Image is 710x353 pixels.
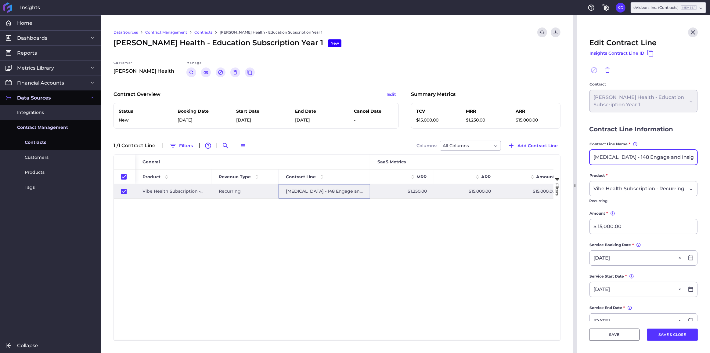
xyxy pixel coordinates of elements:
[590,314,684,328] input: Select Date
[589,125,673,134] span: Contract Line Information
[377,159,406,165] span: SaaS Metrics
[589,48,654,58] button: Insights Contract Line ID
[17,124,68,131] span: Contract Management
[498,184,562,198] div: $15,000.00
[505,141,560,151] button: Add Contract Line
[114,60,174,67] div: Customer
[416,144,437,148] span: Columns:
[114,143,159,148] div: 1 / 1 Contract Line
[434,184,498,198] div: $15,000.00
[688,27,698,37] button: Close
[616,3,625,13] button: User Menu
[466,108,506,115] p: MRR
[220,30,322,35] a: [PERSON_NAME] Health - Education Subscription Year 1
[119,117,158,123] p: New
[17,342,38,349] span: Collapse
[142,159,160,165] span: General
[295,117,335,123] p: [DATE]
[17,20,32,26] span: Home
[589,305,622,311] span: Service End Date
[114,184,135,199] div: Press SPACE to deselect this row.
[416,117,456,123] p: $15,000.00
[354,117,394,123] p: -
[295,108,335,115] p: End Date
[516,108,555,115] p: ARR
[236,108,276,115] p: Start Date
[194,30,212,35] a: Contracts
[589,181,697,196] div: Dropdown select
[167,141,196,151] button: Filters
[590,150,697,165] input: Name your contract line
[440,141,501,151] div: Dropdown select
[119,108,158,115] p: Status
[411,91,456,98] p: Summary Metrics
[589,141,628,147] span: Contract Line Name
[551,27,560,37] button: Download
[25,184,35,191] span: Tags
[186,67,196,77] button: Renew
[186,60,255,67] div: Manage
[647,329,698,341] button: SAVE & CLOSE
[211,184,279,198] div: Recurring
[114,30,138,35] a: Data Sources
[17,95,51,101] span: Data Sources
[677,282,684,297] button: Close
[589,242,631,248] span: Service Booking Date
[25,139,46,146] span: Contracts
[17,65,54,71] span: Metrics Library
[370,184,434,198] div: $1,250.00
[145,30,187,35] a: Contract Management
[279,184,370,198] div: [MEDICAL_DATA] - 148 Engage and Insight
[17,50,37,56] span: Reports
[681,5,697,9] ins: Member
[590,251,684,265] input: Select Date
[142,174,160,180] span: Product
[536,174,555,180] span: Amount
[354,108,394,115] p: Cancel Date
[589,196,698,203] p: Recurring
[593,185,684,192] span: Vibe Health Subscription - Recurring
[589,81,606,87] span: Contract
[481,174,491,180] span: ARR
[466,117,506,123] p: $1,250.00
[286,174,316,180] span: Contract Line
[216,67,225,77] button: Cancel
[631,2,706,13] div: Dropdown select
[384,89,399,99] button: Edit
[589,329,640,341] button: SAVE
[219,174,251,180] span: Revenue Type
[201,67,211,77] button: Link
[555,183,560,196] span: Filters
[17,109,44,116] span: Integrations
[516,117,555,123] p: $15,000.00
[517,142,558,149] span: Add Contract Line
[25,154,49,161] span: Customers
[114,37,341,48] span: [PERSON_NAME] Health - Education Subscription Year 1
[178,117,217,123] p: [DATE]
[589,210,605,217] span: Amount
[142,184,204,198] span: Vibe Health Subscription - Recurring
[25,169,45,176] span: Products
[677,314,684,328] button: Close
[590,219,697,234] input: Enter Amount
[230,67,240,77] button: Delete
[633,5,697,10] div: eVideon, Inc. (Contracts)
[236,117,276,123] p: [DATE]
[586,3,596,13] button: Help
[590,282,684,297] input: Select Date
[537,27,547,37] button: Refresh
[603,65,612,75] button: Delete
[589,50,644,56] span: Insights Contract Line ID
[416,174,427,180] span: MRR
[443,142,469,149] span: All Columns
[601,3,611,13] button: General Settings
[17,80,64,86] span: Financial Accounts
[677,251,684,265] button: Close
[589,37,657,48] span: Edit Contract Line
[221,141,230,151] button: Search by
[114,67,174,75] p: [PERSON_NAME] Health
[114,91,160,98] p: Contract Overview
[589,173,605,179] span: Product
[416,108,456,115] p: TCV
[17,35,47,41] span: Dashboards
